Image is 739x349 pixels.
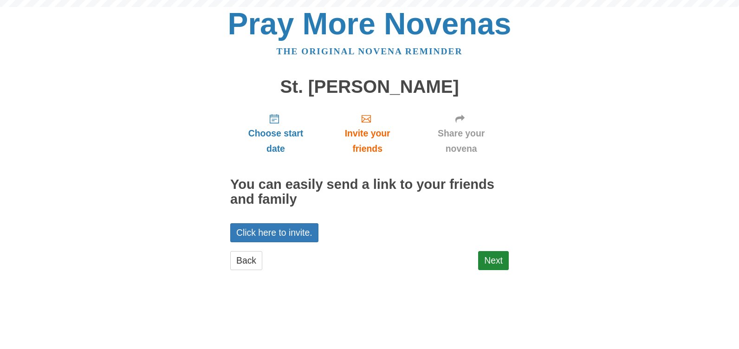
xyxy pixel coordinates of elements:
[230,177,509,207] h2: You can easily send a link to your friends and family
[230,77,509,97] h1: St. [PERSON_NAME]
[277,46,463,56] a: The original novena reminder
[230,106,321,161] a: Choose start date
[321,106,414,161] a: Invite your friends
[414,106,509,161] a: Share your novena
[240,126,312,156] span: Choose start date
[228,6,512,41] a: Pray More Novenas
[478,251,509,270] a: Next
[423,126,499,156] span: Share your novena
[230,223,318,242] a: Click here to invite.
[331,126,404,156] span: Invite your friends
[230,251,262,270] a: Back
